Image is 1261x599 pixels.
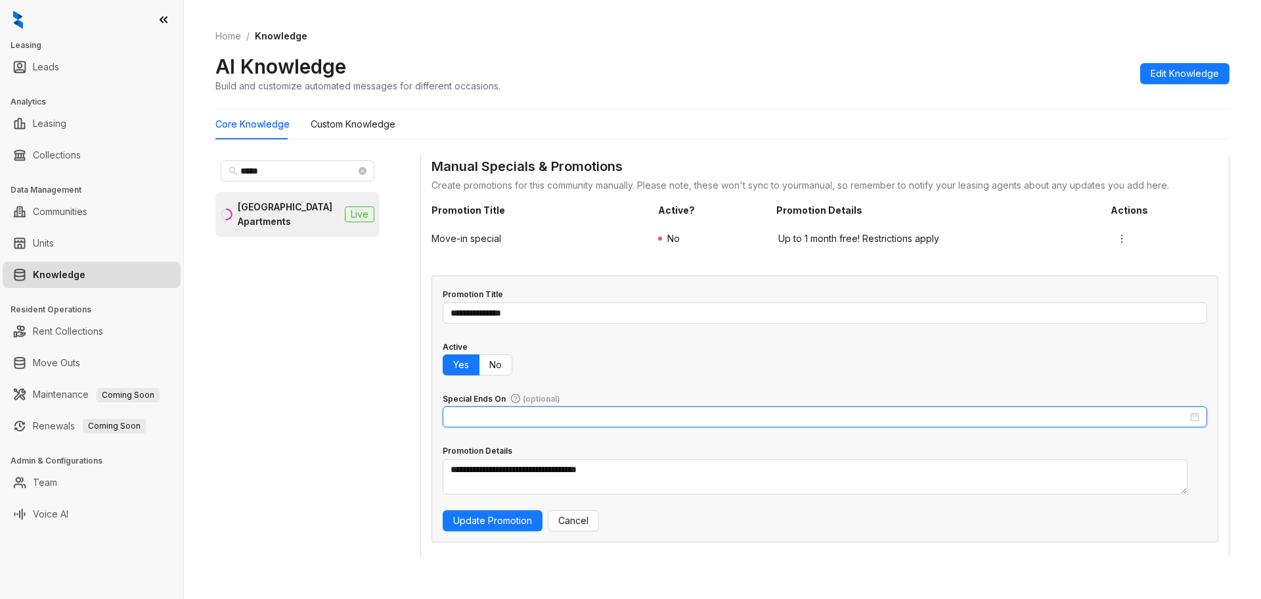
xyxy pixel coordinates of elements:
span: Cancel [558,514,588,528]
h3: Admin & Configurations [11,455,183,467]
button: Edit Knowledge [1140,63,1229,84]
span: (optional) [523,394,560,404]
li: Leads [3,54,181,80]
span: close-circle [359,167,366,175]
span: Promotion Details [776,203,1100,218]
div: Special Ends On [443,393,560,406]
span: more [1117,233,1127,244]
div: [GEOGRAPHIC_DATA] Apartments [238,200,340,229]
a: Team [33,469,57,496]
li: / [246,29,250,43]
span: Coming Soon [83,419,146,433]
span: Update Promotion [453,514,532,528]
li: Maintenance [3,381,181,408]
a: Knowledge [33,262,85,288]
div: Create promotions for this community manually. Please note, these won't sync to your manual , so ... [431,178,1218,193]
span: question-circle [511,394,520,403]
span: Live [345,206,374,222]
span: Active? [658,203,766,218]
h3: Analytics [11,96,183,108]
span: Actions [1111,203,1218,218]
button: Cancel [548,510,599,531]
h2: AI Knowledge [215,54,346,79]
div: Custom Knowledge [311,117,395,132]
span: Move-in special [431,231,645,246]
li: Communities [3,199,181,225]
span: Edit Knowledge [1151,66,1219,81]
a: Move Outs [33,350,80,376]
span: Coming Soon [97,388,160,402]
a: Rent Collections [33,318,103,345]
li: Knowledge [3,262,181,288]
h3: Resident Operations [11,304,183,316]
a: Communities [33,199,87,225]
li: Renewals [3,413,181,439]
div: Active [443,341,468,354]
span: Knowledge [255,30,307,41]
div: Manual Specials & Promotions [431,156,1218,178]
a: Leasing [33,110,66,137]
span: Up to 1 month free! Restrictions apply [778,231,1099,246]
li: Collections [3,142,181,168]
li: Rent Collections [3,318,181,345]
div: Core Knowledge [215,117,290,132]
h3: Leasing [11,39,183,51]
a: Home [213,29,244,43]
a: Collections [33,142,81,168]
li: Units [3,230,181,256]
li: Move Outs [3,350,181,376]
img: logo [13,11,23,29]
span: Promotion Title [431,203,648,218]
div: Promotion Details [443,445,512,458]
span: No [667,233,680,244]
li: Leasing [3,110,181,137]
a: RenewalsComing Soon [33,413,146,439]
div: Promotion Title [443,289,503,301]
li: Team [3,469,181,496]
a: Leads [33,54,59,80]
span: search [229,166,238,176]
li: Voice AI [3,501,181,527]
span: Yes [453,359,469,370]
a: Units [33,230,54,256]
span: No [489,359,502,370]
div: Build and customize automated messages for different occasions. [215,79,500,93]
a: Voice AI [33,501,68,527]
h3: Data Management [11,184,183,196]
button: Update Promotion [443,510,542,531]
